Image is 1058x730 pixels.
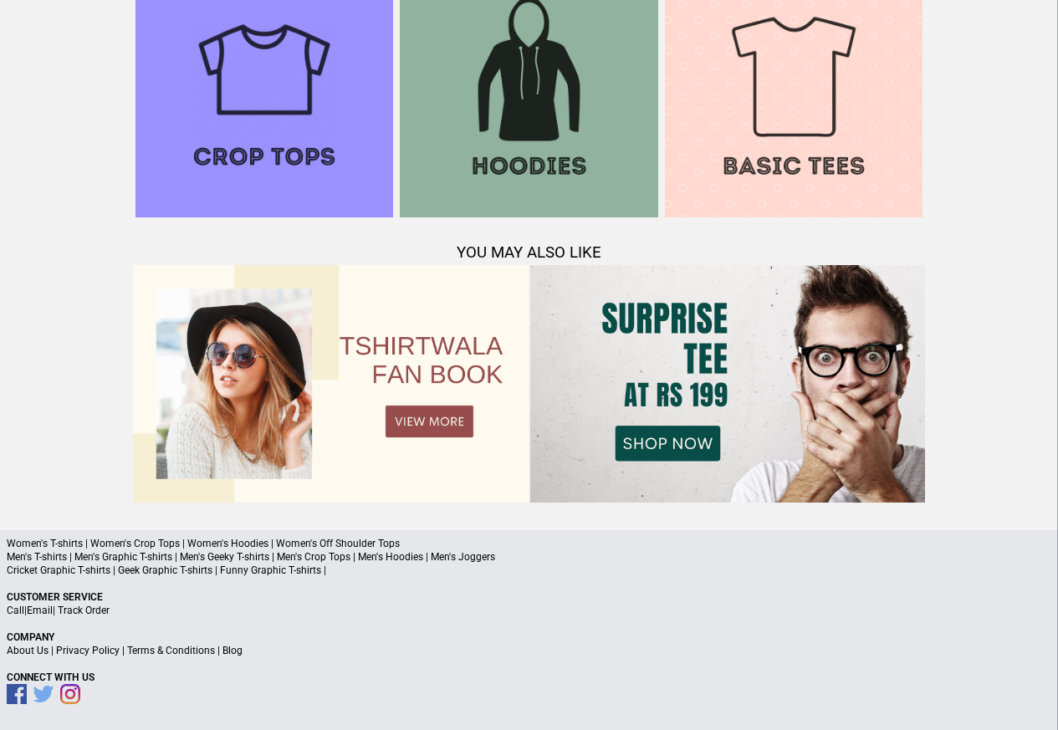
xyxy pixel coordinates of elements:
[7,604,1051,617] p: | |
[27,605,53,616] a: Email
[222,645,243,656] a: Blog
[7,564,1051,577] p: Cricket Graphic T-shirts | Geek Graphic T-shirts | Funny Graphic T-shirts |
[7,605,24,616] a: Call
[7,645,49,656] a: About Us
[7,550,1051,564] p: Men's T-shirts | Men's Graphic T-shirts | Men's Geeky T-shirts | Men's Crop Tops | Men's Hoodies ...
[7,644,1051,657] p: | | |
[127,645,215,656] a: Terms & Conditions
[7,590,1051,604] p: Customer Service
[7,630,1051,644] p: Company
[457,243,601,262] span: YOU MAY ALSO LIKE
[56,645,120,656] a: Privacy Policy
[7,671,1051,684] p: Connect With Us
[58,605,110,616] a: Track Order
[7,537,1051,550] p: Women's T-shirts | Women's Crop Tops | Women's Hoodies | Women's Off Shoulder Tops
